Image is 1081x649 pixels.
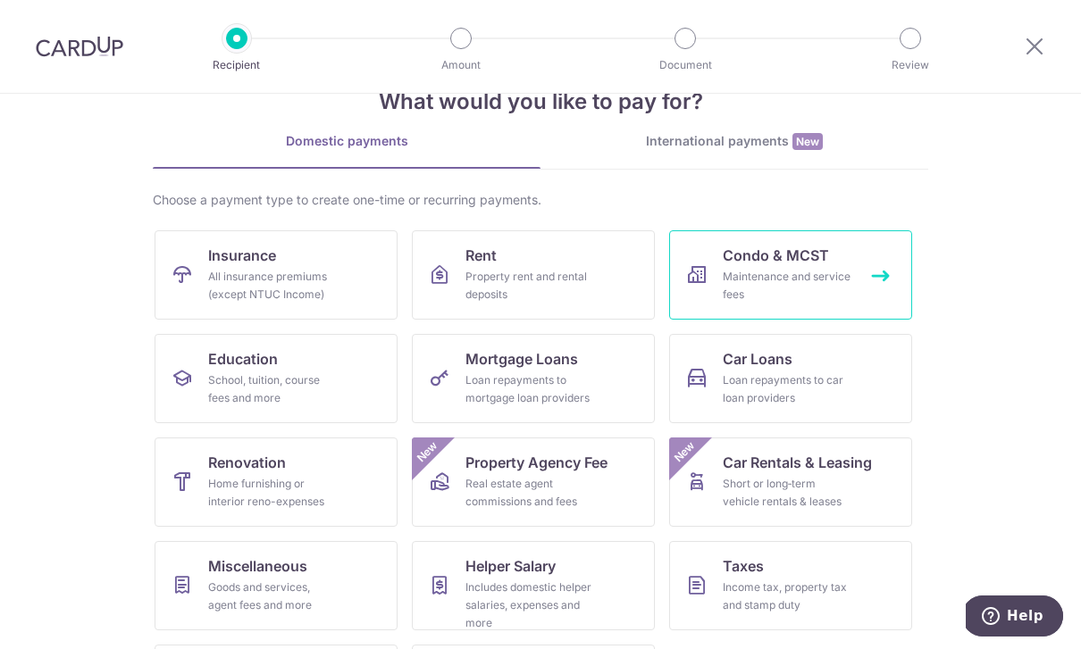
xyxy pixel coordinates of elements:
[412,541,655,630] a: Helper SalaryIncludes domestic helper salaries, expenses and more
[171,56,303,74] p: Recipient
[153,132,540,150] div: Domestic payments
[669,541,912,630] a: TaxesIncome tax, property tax and stamp duty
[723,348,792,370] span: Car Loans
[465,452,608,473] span: Property Agency Fee
[41,12,78,29] span: Help
[465,268,594,304] div: Property rent and rental deposits
[208,555,307,577] span: Miscellaneous
[619,56,751,74] p: Document
[723,245,829,266] span: Condo & MCST
[412,230,655,320] a: RentProperty rent and rental deposits
[540,132,928,151] div: International payments
[465,348,578,370] span: Mortgage Loans
[723,452,872,473] span: Car Rentals & Leasing
[36,36,123,57] img: CardUp
[465,578,594,632] div: Includes domestic helper salaries, expenses and more
[208,348,278,370] span: Education
[966,595,1063,640] iframe: Opens a widget where you can find more information
[723,555,764,577] span: Taxes
[669,334,912,423] a: Car LoansLoan repayments to car loan providers
[208,245,276,266] span: Insurance
[208,268,337,304] div: All insurance premiums (except NTUC Income)
[844,56,976,74] p: Review
[208,452,286,473] span: Renovation
[670,437,700,467] span: New
[669,230,912,320] a: Condo & MCSTMaintenance and service fees
[465,555,556,577] span: Helper Salary
[413,437,442,467] span: New
[723,578,851,614] div: Income tax, property tax and stamp duty
[208,371,337,407] div: School, tuition, course fees and more
[153,191,928,209] div: Choose a payment type to create one-time or recurring payments.
[723,475,851,511] div: Short or long‑term vehicle rentals & leases
[465,371,594,407] div: Loan repayments to mortgage loan providers
[465,245,497,266] span: Rent
[412,437,655,527] a: Property Agency FeeReal estate agent commissions and feesNew
[723,268,851,304] div: Maintenance and service fees
[412,334,655,423] a: Mortgage LoansLoan repayments to mortgage loan providers
[465,475,594,511] div: Real estate agent commissions and fees
[155,541,398,630] a: MiscellaneousGoods and services, agent fees and more
[155,334,398,423] a: EducationSchool, tuition, course fees and more
[208,475,337,511] div: Home furnishing or interior reno-expenses
[395,56,527,74] p: Amount
[792,133,823,150] span: New
[155,230,398,320] a: InsuranceAll insurance premiums (except NTUC Income)
[155,437,398,527] a: RenovationHome furnishing or interior reno-expenses
[723,371,851,407] div: Loan repayments to car loan providers
[208,578,337,614] div: Goods and services, agent fees and more
[669,437,912,527] a: Car Rentals & LeasingShort or long‑term vehicle rentals & leasesNew
[153,86,928,118] h4: What would you like to pay for?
